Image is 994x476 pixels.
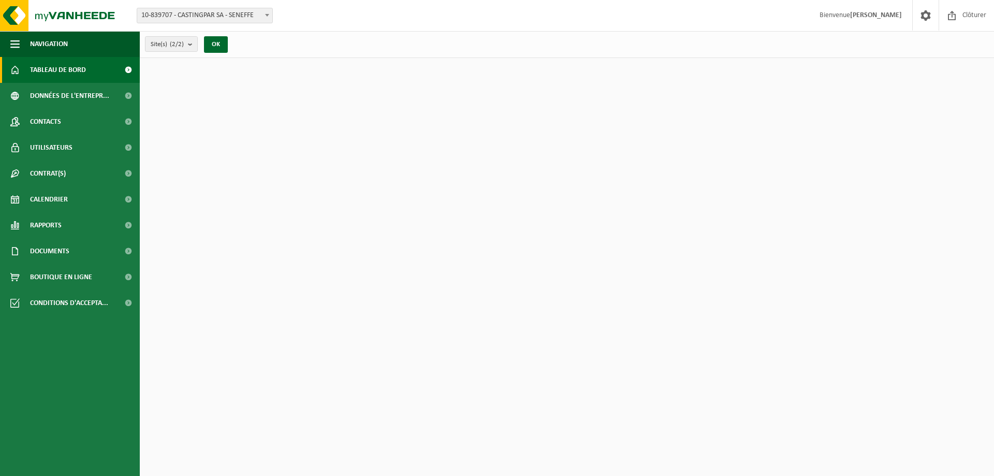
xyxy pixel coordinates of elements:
[30,238,69,264] span: Documents
[30,109,61,135] span: Contacts
[204,36,228,53] button: OK
[151,37,184,52] span: Site(s)
[30,186,68,212] span: Calendrier
[30,264,92,290] span: Boutique en ligne
[30,212,62,238] span: Rapports
[30,57,86,83] span: Tableau de bord
[137,8,272,23] span: 10-839707 - CASTINGPAR SA - SENEFFE
[850,11,902,19] strong: [PERSON_NAME]
[30,290,108,316] span: Conditions d'accepta...
[30,83,109,109] span: Données de l'entrepr...
[30,161,66,186] span: Contrat(s)
[137,8,273,23] span: 10-839707 - CASTINGPAR SA - SENEFFE
[170,41,184,48] count: (2/2)
[145,36,198,52] button: Site(s)(2/2)
[30,135,72,161] span: Utilisateurs
[30,31,68,57] span: Navigation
